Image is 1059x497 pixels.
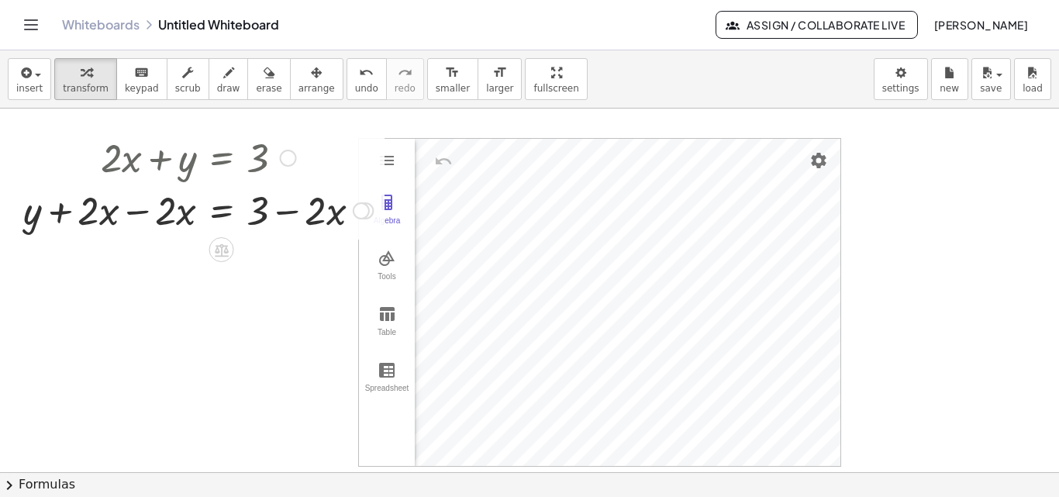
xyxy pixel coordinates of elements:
[167,58,209,100] button: scrub
[247,58,290,100] button: erase
[209,237,234,262] div: Apply the same math to both sides of the equation
[175,83,201,94] span: scrub
[217,83,240,94] span: draw
[358,138,841,467] div: Graphing Calculator
[716,11,918,39] button: Assign / Collaborate Live
[298,83,335,94] span: arrange
[19,12,43,37] button: Toggle navigation
[478,58,522,100] button: format_sizelarger
[209,58,249,100] button: draw
[921,11,1040,39] button: [PERSON_NAME]
[533,83,578,94] span: fullscreen
[445,64,460,82] i: format_size
[290,58,343,100] button: arrange
[125,83,159,94] span: keypad
[116,58,167,100] button: keyboardkeypad
[931,58,968,100] button: new
[395,83,416,94] span: redo
[882,83,919,94] span: settings
[427,58,478,100] button: format_sizesmaller
[362,328,412,350] div: Table
[347,58,387,100] button: undoundo
[1023,83,1043,94] span: load
[386,58,424,100] button: redoredo
[134,64,149,82] i: keyboard
[429,147,457,175] button: Undo
[971,58,1011,100] button: save
[362,384,412,406] div: Spreadsheet
[436,83,470,94] span: smaller
[355,83,378,94] span: undo
[398,64,412,82] i: redo
[359,64,374,82] i: undo
[729,18,905,32] span: Assign / Collaborate Live
[1014,58,1051,100] button: load
[362,216,412,238] div: Algebra
[362,272,412,294] div: Tools
[63,83,109,94] span: transform
[62,17,140,33] a: Whiteboards
[874,58,928,100] button: settings
[492,64,507,82] i: format_size
[525,58,587,100] button: fullscreen
[378,151,396,170] img: Main Menu
[940,83,959,94] span: new
[933,18,1028,32] span: [PERSON_NAME]
[486,83,513,94] span: larger
[54,58,117,100] button: transform
[8,58,51,100] button: insert
[256,83,281,94] span: erase
[980,83,1002,94] span: save
[16,83,43,94] span: insert
[415,139,840,466] canvas: Graphics View 1
[805,147,833,174] button: Settings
